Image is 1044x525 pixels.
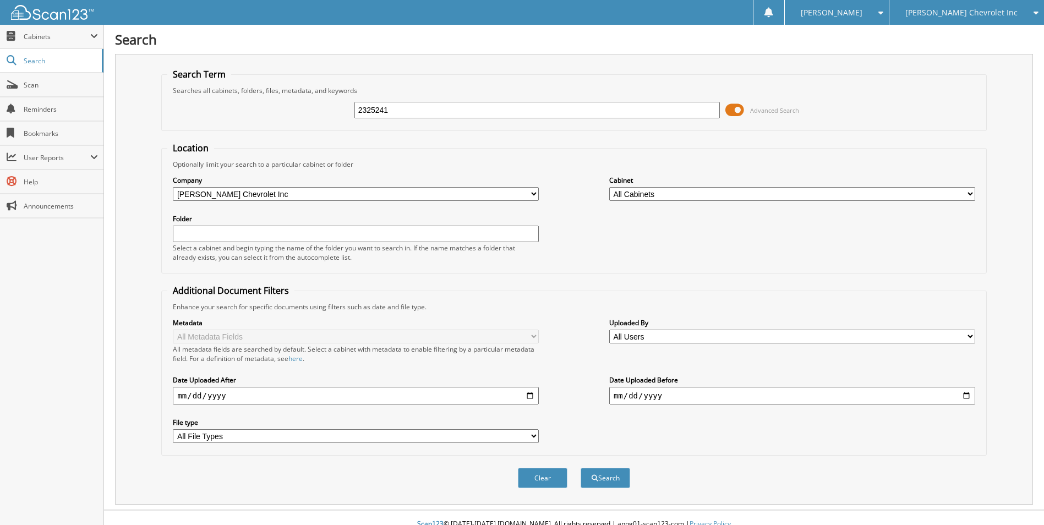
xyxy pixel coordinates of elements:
[167,160,980,169] div: Optionally limit your search to a particular cabinet or folder
[167,68,231,80] legend: Search Term
[609,375,975,385] label: Date Uploaded Before
[609,318,975,327] label: Uploaded By
[173,318,539,327] label: Metadata
[173,176,539,185] label: Company
[24,129,98,138] span: Bookmarks
[609,387,975,404] input: end
[173,243,539,262] div: Select a cabinet and begin typing the name of the folder you want to search in. If the name match...
[24,177,98,187] span: Help
[24,201,98,211] span: Announcements
[905,9,1018,16] span: [PERSON_NAME] Chevrolet Inc
[167,86,980,95] div: Searches all cabinets, folders, files, metadata, and keywords
[581,468,630,488] button: Search
[173,387,539,404] input: start
[750,106,799,114] span: Advanced Search
[173,375,539,385] label: Date Uploaded After
[24,80,98,90] span: Scan
[24,105,98,114] span: Reminders
[173,418,539,427] label: File type
[801,9,862,16] span: [PERSON_NAME]
[24,153,90,162] span: User Reports
[24,56,96,65] span: Search
[173,214,539,223] label: Folder
[115,30,1033,48] h1: Search
[11,5,94,20] img: scan123-logo-white.svg
[24,32,90,41] span: Cabinets
[173,344,539,363] div: All metadata fields are searched by default. Select a cabinet with metadata to enable filtering b...
[167,285,294,297] legend: Additional Document Filters
[989,472,1044,525] iframe: Chat Widget
[518,468,567,488] button: Clear
[288,354,303,363] a: here
[609,176,975,185] label: Cabinet
[167,142,214,154] legend: Location
[167,302,980,311] div: Enhance your search for specific documents using filters such as date and file type.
